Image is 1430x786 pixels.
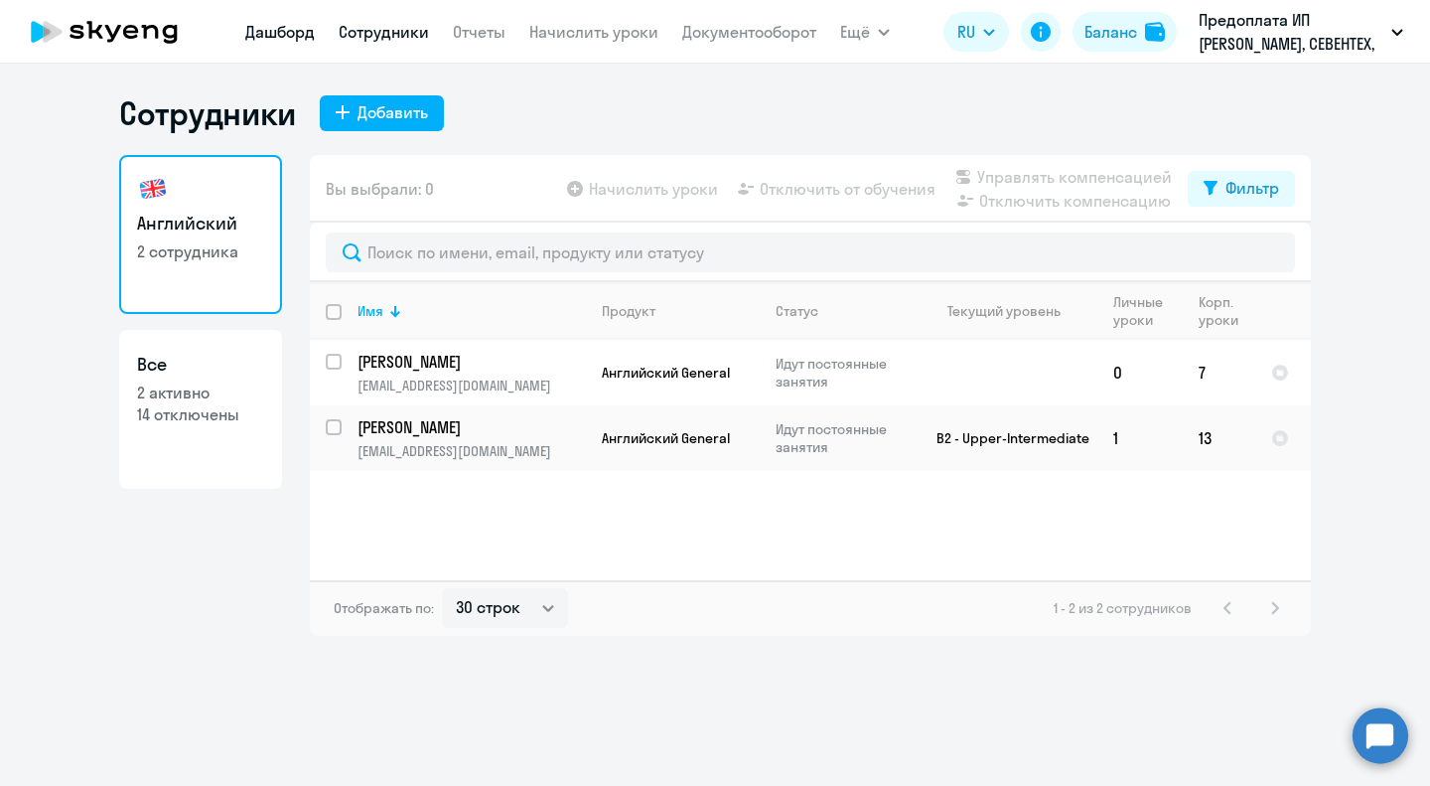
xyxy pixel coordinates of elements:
[137,382,264,403] p: 2 активно
[1097,340,1183,405] td: 0
[1113,293,1182,329] div: Личные уроки
[1188,171,1295,207] button: Фильтр
[1199,293,1254,329] div: Корп. уроки
[119,93,296,133] h1: Сотрудники
[529,22,658,42] a: Начислить уроки
[137,403,264,425] p: 14 отключены
[339,22,429,42] a: Сотрудники
[947,302,1061,320] div: Текущий уровень
[682,22,816,42] a: Документооборот
[357,351,585,373] a: [PERSON_NAME]
[929,302,1096,320] div: Текущий уровень
[326,233,1295,272] input: Поиск по имени, email, продукту или статусу
[913,405,1097,471] td: B2 - Upper-Intermediate
[943,12,1009,52] button: RU
[119,330,282,489] a: Все2 активно14 отключены
[453,22,505,42] a: Отчеты
[357,302,585,320] div: Имя
[776,420,912,456] p: Идут постоянные занятия
[776,302,912,320] div: Статус
[1199,8,1383,56] p: Предоплата ИП [PERSON_NAME], СЕВЕНТЕХ, ООО
[357,351,582,373] p: [PERSON_NAME]
[326,177,434,201] span: Вы выбрали: 0
[357,377,585,394] p: [EMAIL_ADDRESS][DOMAIN_NAME]
[1084,20,1137,44] div: Баланс
[357,416,582,438] p: [PERSON_NAME]
[137,211,264,236] h3: Английский
[320,95,444,131] button: Добавить
[119,155,282,314] a: Английский2 сотрудника
[1199,293,1238,329] div: Корп. уроки
[357,302,383,320] div: Имя
[137,352,264,378] h3: Все
[602,364,730,382] span: Английский General
[602,302,655,320] div: Продукт
[1097,405,1183,471] td: 1
[776,302,818,320] div: Статус
[1189,8,1413,56] button: Предоплата ИП [PERSON_NAME], СЕВЕНТЕХ, ООО
[1072,12,1177,52] button: Балансbalance
[840,12,890,52] button: Ещё
[137,173,169,205] img: english
[957,20,975,44] span: RU
[1183,340,1255,405] td: 7
[137,240,264,262] p: 2 сотрудника
[357,442,585,460] p: [EMAIL_ADDRESS][DOMAIN_NAME]
[1054,599,1192,617] span: 1 - 2 из 2 сотрудников
[245,22,315,42] a: Дашборд
[334,599,434,617] span: Отображать по:
[602,302,759,320] div: Продукт
[776,355,912,391] p: Идут постоянные занятия
[357,416,585,438] a: [PERSON_NAME]
[840,20,870,44] span: Ещё
[1183,405,1255,471] td: 13
[602,429,730,447] span: Английский General
[357,100,428,124] div: Добавить
[1113,293,1164,329] div: Личные уроки
[1225,176,1279,200] div: Фильтр
[1145,22,1165,42] img: balance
